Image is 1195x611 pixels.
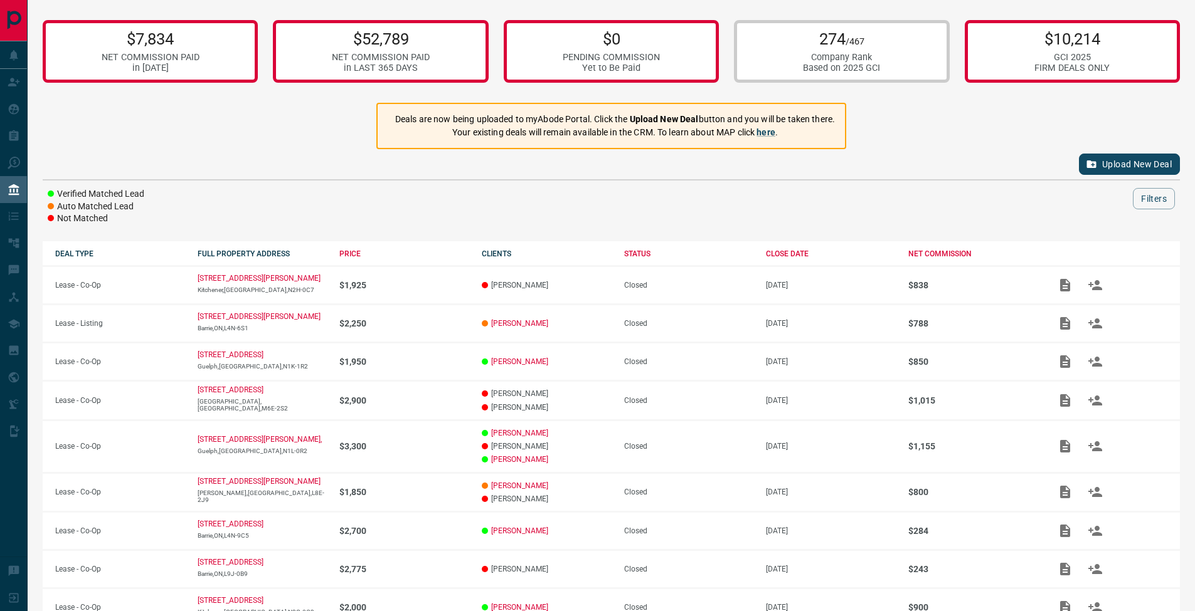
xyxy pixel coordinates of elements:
p: $1,850 [339,487,469,497]
p: [DATE] [766,396,896,405]
p: Barrie,ON,L4N-9C5 [198,532,327,539]
p: [PERSON_NAME],[GEOGRAPHIC_DATA],L8E-2J9 [198,489,327,503]
div: Closed [624,396,754,405]
span: Add / View Documents [1050,441,1080,450]
span: Match Clients [1080,526,1110,535]
p: [STREET_ADDRESS][PERSON_NAME] [198,274,321,283]
p: $2,775 [339,564,469,574]
p: Guelph,[GEOGRAPHIC_DATA],N1L-0R2 [198,447,327,454]
a: [STREET_ADDRESS] [198,558,263,567]
div: CLOSE DATE [766,249,896,258]
p: Your existing deals will remain available in the CRM. To learn about MAP click . [395,126,835,139]
p: $10,214 [1034,29,1110,48]
div: Company Rank [803,52,880,63]
p: $1,950 [339,357,469,367]
div: PENDING COMMISSION [563,52,660,63]
div: FULL PROPERTY ADDRESS [198,249,327,258]
span: Add / View Documents [1050,488,1080,496]
strong: Upload New Deal [630,114,699,124]
p: $2,250 [339,318,469,328]
a: [STREET_ADDRESS][PERSON_NAME] [198,312,321,321]
span: Match Clients [1080,395,1110,404]
span: Match Clients [1080,357,1110,365]
a: [STREET_ADDRESS] [198,520,263,528]
div: DEAL TYPE [55,249,185,258]
a: [STREET_ADDRESS] [198,596,263,605]
p: [DATE] [766,357,896,366]
a: [STREET_ADDRESS][PERSON_NAME], [198,435,322,444]
div: NET COMMISSION [908,249,1038,258]
button: Filters [1133,188,1175,209]
p: 274 [803,29,880,48]
li: Verified Matched Lead [48,188,144,201]
a: [PERSON_NAME] [491,526,548,535]
span: Add / View Documents [1050,357,1080,365]
a: [STREET_ADDRESS] [198,350,263,359]
p: Barrie,ON,L9J-0B9 [198,570,327,577]
p: Lease - Listing [55,319,185,328]
div: Closed [624,442,754,451]
a: [PERSON_NAME] [491,357,548,366]
p: [DATE] [766,526,896,535]
span: Match Clients [1080,602,1110,611]
span: Match Clients [1080,488,1110,496]
div: STATUS [624,249,754,258]
p: $788 [908,318,1038,328]
p: Deals are now being uploaded to myAbode Portal. Click the button and you will be taken there. [395,113,835,126]
p: [DATE] [766,565,896,573]
p: [DATE] [766,281,896,290]
a: here [757,127,775,137]
span: Match Clients [1080,564,1110,573]
p: Lease - Co-Op [55,565,185,573]
p: [PERSON_NAME] [482,389,612,398]
p: [GEOGRAPHIC_DATA],[GEOGRAPHIC_DATA],M6E-2S2 [198,398,327,412]
p: Lease - Co-Op [55,357,185,366]
span: Match Clients [1080,280,1110,289]
p: $7,834 [102,29,199,48]
div: Closed [624,281,754,290]
button: Upload New Deal [1079,154,1180,175]
span: Add / View Documents [1050,318,1080,327]
div: Closed [624,357,754,366]
div: NET COMMISSION PAID [332,52,430,63]
a: [STREET_ADDRESS] [198,385,263,394]
span: Add / View Documents [1050,280,1080,289]
p: Lease - Co-Op [55,281,185,290]
p: [PERSON_NAME] [482,442,612,451]
span: /467 [846,36,864,47]
span: Match Clients [1080,441,1110,450]
a: [PERSON_NAME] [491,429,548,437]
div: Based on 2025 GCI [803,63,880,73]
p: $838 [908,280,1038,290]
p: $0 [563,29,660,48]
p: $850 [908,357,1038,367]
p: $2,900 [339,395,469,405]
div: Closed [624,526,754,535]
p: $243 [908,564,1038,574]
span: Add / View Documents [1050,395,1080,404]
div: CLIENTS [482,249,612,258]
li: Auto Matched Lead [48,201,144,213]
span: Add / View Documents [1050,526,1080,535]
p: Lease - Co-Op [55,488,185,496]
p: [DATE] [766,488,896,496]
p: $52,789 [332,29,430,48]
p: $800 [908,487,1038,497]
p: $1,925 [339,280,469,290]
div: GCI 2025 [1034,52,1110,63]
div: FIRM DEALS ONLY [1034,63,1110,73]
p: Kitchener,[GEOGRAPHIC_DATA],N2H-0C7 [198,286,327,293]
span: Match Clients [1080,318,1110,327]
p: $1,155 [908,441,1038,451]
p: $1,015 [908,395,1038,405]
p: [PERSON_NAME] [482,494,612,503]
p: Lease - Co-Op [55,526,185,535]
div: in [DATE] [102,63,199,73]
p: [PERSON_NAME] [482,281,612,290]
